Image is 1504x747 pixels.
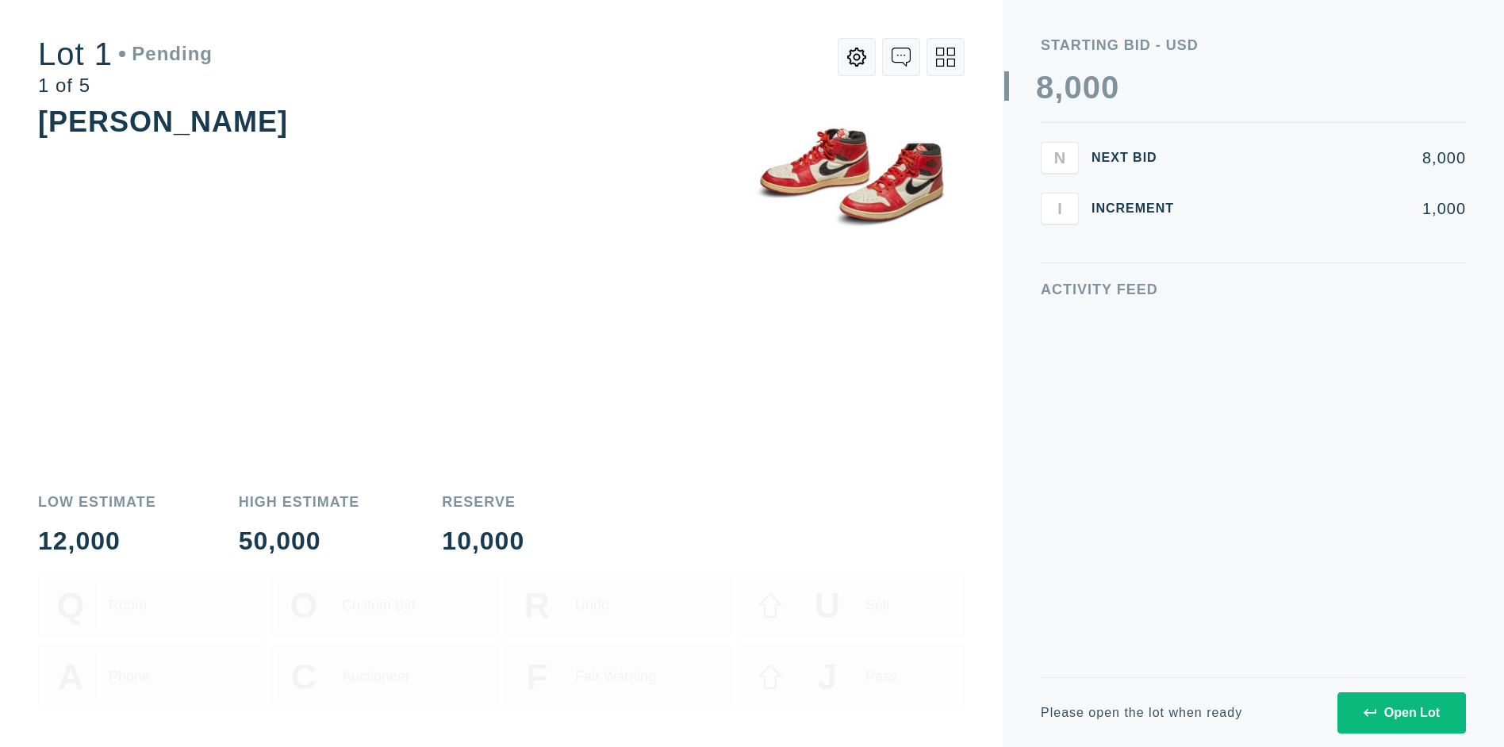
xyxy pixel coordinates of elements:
[442,495,524,509] div: Reserve
[1036,71,1054,103] div: 8
[1041,282,1466,297] div: Activity Feed
[239,528,360,554] div: 50,000
[38,528,156,554] div: 12,000
[1057,199,1062,217] span: I
[1041,707,1242,719] div: Please open the lot when ready
[1041,38,1466,52] div: Starting Bid - USD
[1364,706,1440,720] div: Open Lot
[1041,193,1079,224] button: I
[1083,71,1101,103] div: 0
[1199,150,1466,166] div: 8,000
[239,495,360,509] div: High Estimate
[1101,71,1119,103] div: 0
[1064,71,1082,103] div: 0
[1041,142,1079,174] button: N
[442,528,524,554] div: 10,000
[1199,201,1466,216] div: 1,000
[1092,151,1187,164] div: Next Bid
[38,495,156,509] div: Low Estimate
[1054,71,1064,389] div: ,
[38,38,213,70] div: Lot 1
[38,76,213,95] div: 1 of 5
[119,44,213,63] div: Pending
[1337,692,1466,734] button: Open Lot
[1054,148,1065,167] span: N
[1092,202,1187,215] div: Increment
[38,105,288,138] div: [PERSON_NAME]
